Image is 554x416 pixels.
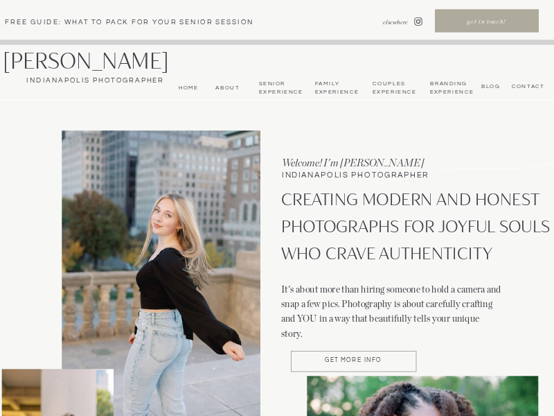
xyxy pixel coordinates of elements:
[479,83,500,89] a: bLog
[281,185,553,276] p: CREATING MODERN AND HONEST PHOTOGRAPHS FOR JOYFUL SOULS WHO CRAVE AUTHENTICITY
[509,83,545,90] a: CONTACT
[315,80,358,96] a: Family Experience
[436,17,537,28] a: get in touch!
[212,84,240,92] a: About
[281,282,502,337] p: It's about more than hiring someone to hold a camera and snap a few pics. Photography is about ca...
[3,49,196,73] a: [PERSON_NAME]
[282,171,470,182] h1: INDIANAPOLIS PHOTOGRAPHER
[259,80,302,96] a: Senior Experience
[291,358,416,365] a: Get more Info
[3,76,188,86] a: Indianapolis Photographer
[430,80,472,96] nav: Branding Experience
[176,84,199,92] a: Home
[430,80,472,96] a: BrandingExperience
[360,18,408,26] nav: elsewhere
[373,80,415,96] a: Couples Experience
[282,156,454,170] h3: Welcome! I'm [PERSON_NAME]
[5,17,269,26] a: Free Guide: What To pack for your senior session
